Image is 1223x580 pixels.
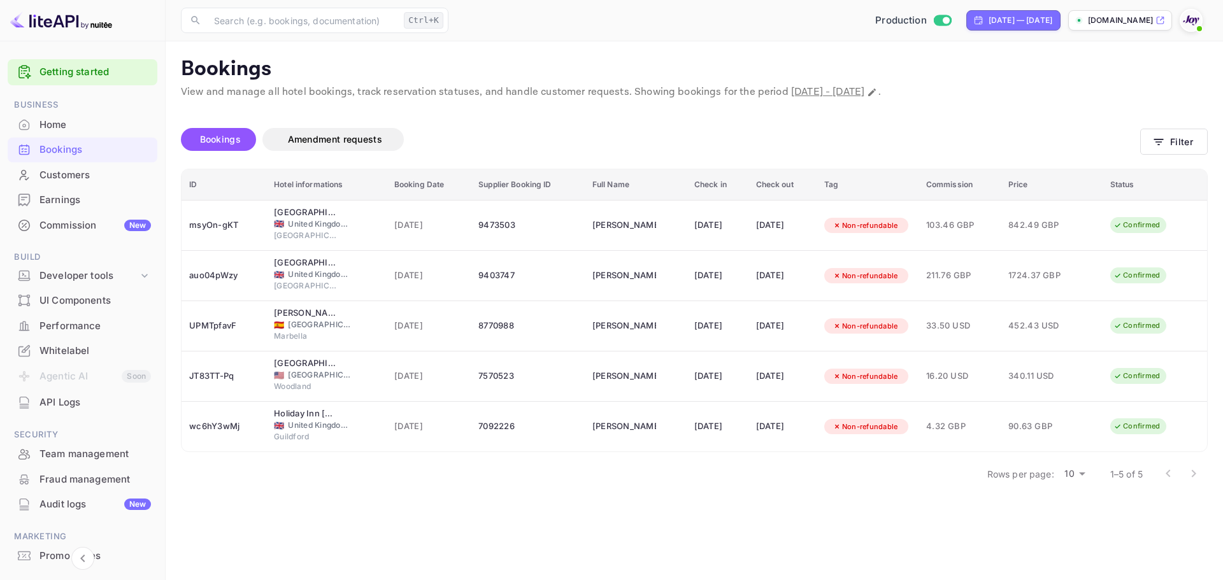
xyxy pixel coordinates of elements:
[585,169,687,201] th: Full Name
[8,442,157,465] a: Team management
[8,544,157,567] a: Promo codes
[1181,10,1201,31] img: With Joy
[8,442,157,467] div: Team management
[274,220,284,228] span: United Kingdom of Great Britain and Northern Ireland
[926,319,993,333] span: 33.50 USD
[1105,368,1168,384] div: Confirmed
[8,467,157,492] div: Fraud management
[824,419,906,435] div: Non-refundable
[8,59,157,85] div: Getting started
[478,316,577,336] div: 8770988
[8,213,157,237] a: CommissionNew
[478,215,577,236] div: 9473503
[181,85,1208,100] p: View and manage all hotel bookings, track reservation statuses, and handle customer requests. Sho...
[394,319,463,333] span: [DATE]
[8,138,157,161] a: Bookings
[8,544,157,569] div: Promo codes
[694,316,741,336] div: [DATE]
[756,366,809,386] div: [DATE]
[694,215,741,236] div: [DATE]
[288,369,352,381] span: [GEOGRAPHIC_DATA]
[274,321,284,329] span: Spain
[124,499,151,510] div: New
[8,163,157,188] div: Customers
[8,113,157,136] a: Home
[39,269,138,283] div: Developer tools
[404,12,443,29] div: Ctrl+K
[200,134,241,145] span: Bookings
[39,549,151,563] div: Promo codes
[870,13,956,28] div: Switch to Sandbox mode
[274,330,338,342] span: Marbella
[274,206,338,219] div: Old Bank Hotel
[71,547,94,570] button: Collapse navigation
[478,366,577,386] div: 7570523
[8,428,157,442] span: Security
[1008,369,1072,383] span: 340.11 USD
[8,113,157,138] div: Home
[866,86,878,99] button: Change date range
[592,215,656,236] div: Emma Gillett
[189,366,259,386] div: JT83TT-Pq
[206,8,399,33] input: Search (e.g. bookings, documentation)
[748,169,817,201] th: Check out
[1110,467,1143,481] p: 1–5 of 5
[39,193,151,208] div: Earnings
[39,218,151,233] div: Commission
[394,269,463,283] span: [DATE]
[756,416,809,437] div: [DATE]
[181,128,1140,151] div: account-settings tabs
[274,431,338,442] span: Guildford
[824,369,906,385] div: Non-refundable
[189,316,259,336] div: UPMTpfavF
[1008,319,1072,333] span: 452.43 USD
[1103,169,1207,201] th: Status
[926,269,993,283] span: 211.76 GBP
[8,98,157,112] span: Business
[39,395,151,410] div: API Logs
[1105,418,1168,434] div: Confirmed
[39,319,151,334] div: Performance
[824,318,906,334] div: Non-refundable
[8,288,157,312] a: UI Components
[39,294,151,308] div: UI Components
[39,168,151,183] div: Customers
[8,188,157,211] a: Earnings
[124,220,151,231] div: New
[1001,169,1103,201] th: Price
[182,169,266,201] th: ID
[694,366,741,386] div: [DATE]
[8,163,157,187] a: Customers
[756,265,809,286] div: [DATE]
[266,169,387,201] th: Hotel informations
[756,316,809,336] div: [DATE]
[926,420,993,434] span: 4.32 GBP
[471,169,585,201] th: Supplier Booking ID
[274,381,338,392] span: Woodland
[182,169,1207,452] table: booking table
[1088,15,1153,26] p: [DOMAIN_NAME]
[8,250,157,264] span: Build
[824,218,906,234] div: Non-refundable
[8,188,157,213] div: Earnings
[274,421,284,430] span: United Kingdom of Great Britain and Northern Ireland
[919,169,1001,201] th: Commission
[1105,267,1168,283] div: Confirmed
[824,268,906,284] div: Non-refundable
[8,138,157,162] div: Bookings
[989,15,1052,26] div: [DATE] — [DATE]
[478,265,577,286] div: 9403747
[10,10,112,31] img: LiteAPI logo
[8,492,157,516] a: Audit logsNew
[39,118,151,132] div: Home
[8,530,157,544] span: Marketing
[8,213,157,238] div: CommissionNew
[791,85,864,99] span: [DATE] - [DATE]
[288,134,382,145] span: Amendment requests
[1008,269,1072,283] span: 1724.37 GBP
[189,265,259,286] div: auo04pWzy
[274,280,338,292] span: [GEOGRAPHIC_DATA]
[687,169,748,201] th: Check in
[274,371,284,379] span: United States of America
[274,257,338,269] div: Old Bank Hotel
